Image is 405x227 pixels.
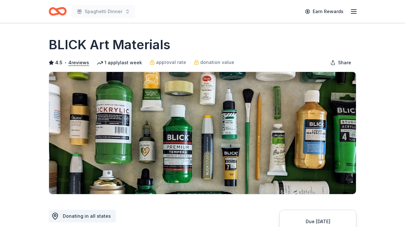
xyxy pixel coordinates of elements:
[194,59,234,66] a: donation value
[97,59,142,67] div: 1 apply last week
[200,59,234,66] span: donation value
[156,59,186,66] span: approval rate
[64,60,67,65] span: •
[68,59,89,67] button: 4reviews
[55,59,62,67] span: 4.5
[85,8,122,15] span: Spaghetti Dinner
[325,56,356,69] button: Share
[49,4,67,19] a: Home
[49,72,356,194] img: Image for BLICK Art Materials
[63,213,111,219] span: Donating in all states
[287,218,348,225] div: Due [DATE]
[49,36,170,54] h1: BLICK Art Materials
[150,59,186,66] a: approval rate
[72,5,135,18] button: Spaghetti Dinner
[301,6,347,17] a: Earn Rewards
[338,59,351,67] span: Share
